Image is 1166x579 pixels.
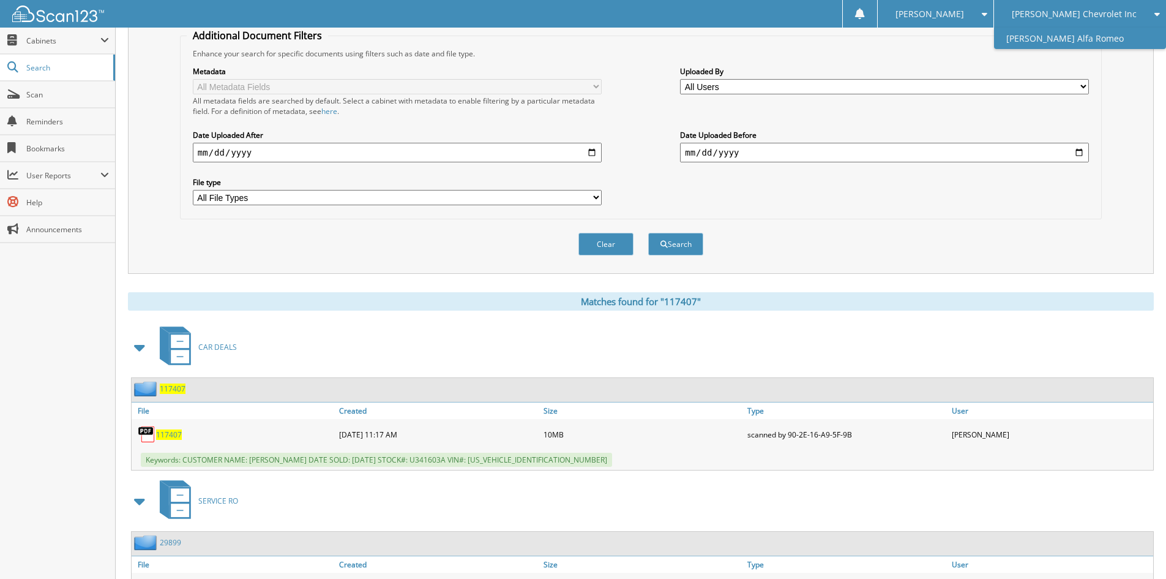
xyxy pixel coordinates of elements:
[26,224,109,235] span: Announcements
[1105,520,1166,579] iframe: Chat Widget
[26,143,109,154] span: Bookmarks
[680,143,1089,162] input: end
[895,10,964,18] span: [PERSON_NAME]
[128,292,1154,311] div: Matches found for "117407"
[193,66,602,77] label: Metadata
[141,453,612,467] span: Keywords: CUSTOMER NAME: [PERSON_NAME] DATE SOLD: [DATE] STOCK#: U341603A VIN#: [US_VEHICLE_IDENT...
[680,130,1089,140] label: Date Uploaded Before
[187,29,328,42] legend: Additional Document Filters
[160,384,185,394] a: 117407
[152,477,238,525] a: SERVICE RO
[994,28,1166,49] a: [PERSON_NAME] Alfa Romeo
[744,556,949,573] a: Type
[198,342,237,352] span: CAR DEALS
[578,233,633,255] button: Clear
[193,96,602,116] div: All metadata fields are searched by default. Select a cabinet with metadata to enable filtering b...
[336,422,540,447] div: [DATE] 11:17 AM
[160,537,181,548] a: 29899
[26,170,100,181] span: User Reports
[949,422,1153,447] div: [PERSON_NAME]
[132,403,336,419] a: File
[156,430,182,440] a: 117407
[12,6,104,22] img: scan123-logo-white.svg
[138,425,156,444] img: PDF.png
[540,422,745,447] div: 10MB
[132,556,336,573] a: File
[744,422,949,447] div: scanned by 90-2E-16-A9-5F-9B
[193,130,602,140] label: Date Uploaded After
[26,197,109,208] span: Help
[1012,10,1137,18] span: [PERSON_NAME] Chevrolet Inc
[134,381,160,396] img: folder2.png
[152,323,237,371] a: CAR DEALS
[540,556,745,573] a: Size
[680,66,1089,77] label: Uploaded By
[321,106,337,116] a: here
[193,177,602,187] label: File type
[744,403,949,419] a: Type
[648,233,703,255] button: Search
[26,89,109,100] span: Scan
[26,36,100,46] span: Cabinets
[949,403,1153,419] a: User
[26,116,109,127] span: Reminders
[187,48,1095,59] div: Enhance your search for specific documents using filters such as date and file type.
[198,496,238,506] span: SERVICE RO
[540,403,745,419] a: Size
[26,62,107,73] span: Search
[134,535,160,550] img: folder2.png
[336,556,540,573] a: Created
[193,143,602,162] input: start
[336,403,540,419] a: Created
[949,556,1153,573] a: User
